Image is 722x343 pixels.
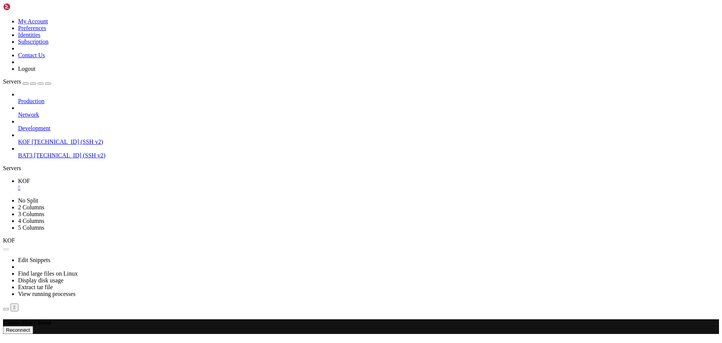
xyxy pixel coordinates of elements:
a: Display disk usage [18,277,64,284]
a: Development [18,125,719,132]
li: BAT3 [TECHNICAL_ID] (SSH v2) [18,145,719,159]
div: Servers [3,165,719,172]
span: [TECHNICAL_ID] (SSH v2) [32,139,103,145]
a: 3 Columns [18,211,44,217]
a: Logout [18,66,35,72]
a:  [18,184,719,191]
span: BAT3 [18,152,32,159]
img: Shellngn [3,3,46,11]
li: Network [18,105,719,118]
span: Servers [3,78,21,85]
span: KOF [3,237,15,244]
a: No Split [18,197,38,204]
a: BAT3 [TECHNICAL_ID] (SSH v2) [18,152,719,159]
a: Network [18,111,719,118]
a: Identities [18,32,41,38]
li: Development [18,118,719,132]
a: Extract tar file [18,284,53,290]
a: Servers [3,78,51,85]
div:  [14,305,15,310]
span: Production [18,98,44,104]
a: KOF [TECHNICAL_ID] (SSH v2) [18,139,719,145]
button:  [11,303,18,311]
a: My Account [18,18,48,24]
a: Production [18,98,719,105]
span: KOF [18,178,30,184]
span: Network [18,111,39,118]
a: Preferences [18,25,46,31]
span: Development [18,125,50,131]
li: KOF [TECHNICAL_ID] (SSH v2) [18,132,719,145]
span: KOF [18,139,30,145]
span: [TECHNICAL_ID] (SSH v2) [34,152,105,159]
a: 4 Columns [18,218,44,224]
a: View running processes [18,291,76,297]
a: 2 Columns [18,204,44,210]
li: Production [18,91,719,105]
a: Edit Snippets [18,257,50,263]
a: Contact Us [18,52,45,58]
a: Subscription [18,38,49,45]
a: KOF [18,178,719,191]
a: 5 Columns [18,224,44,231]
a: Find large files on Linux [18,270,78,277]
